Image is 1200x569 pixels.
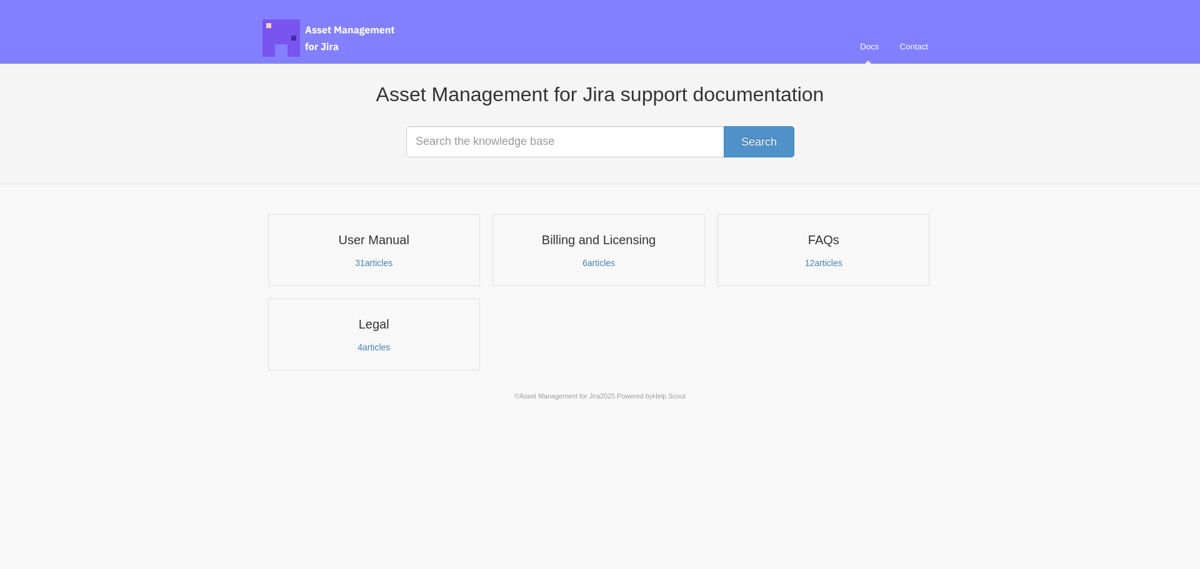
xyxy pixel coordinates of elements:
[406,126,794,157] input: Search the knowledge base
[268,299,480,370] a: Legal 4articles
[724,126,794,157] button: Search
[717,214,929,286] a: FAQs 12articles
[276,232,472,248] h3: User Manual
[890,30,937,64] a: Contact
[357,342,363,352] span: 4
[276,257,472,269] p: articles
[268,214,480,286] a: User Manual 31articles
[501,257,696,269] p: articles
[741,136,777,148] span: Search
[654,392,687,400] a: Help Scout
[519,392,600,400] a: Asset Management for Jira
[617,392,687,400] span: Powered by
[582,257,587,268] span: 6
[276,316,472,332] h3: Legal
[262,19,396,57] span: Asset Management for Jira Docs
[492,214,704,286] a: Billing and Licensing 6articles
[726,257,921,269] p: articles
[851,30,888,64] a: Docs
[806,257,814,268] span: 12
[356,257,364,268] span: 31
[501,232,696,248] h3: Billing and Licensing
[262,390,937,402] p: © 2025.
[276,342,472,353] p: articles
[726,232,921,248] h3: FAQs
